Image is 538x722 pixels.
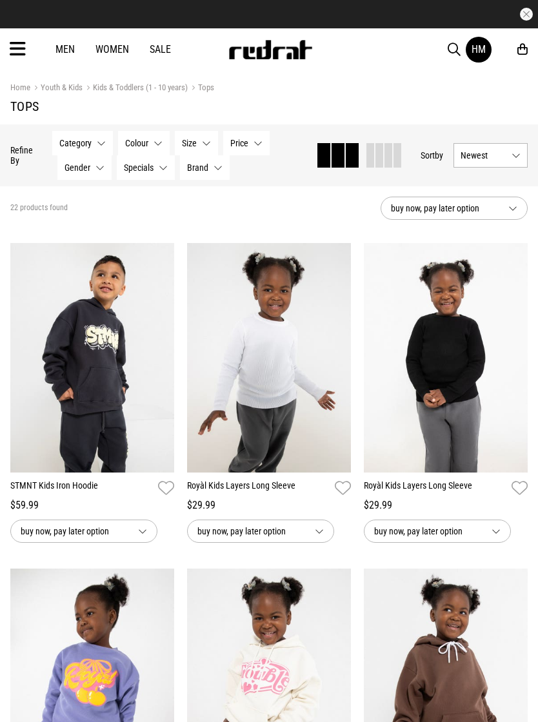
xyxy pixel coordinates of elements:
[117,155,175,180] button: Specials
[118,131,170,155] button: Colour
[10,498,174,513] div: $59.99
[461,150,506,161] span: Newest
[21,523,128,539] span: buy now, pay later option
[435,150,443,161] span: by
[180,155,230,180] button: Brand
[391,200,498,216] span: buy now, pay later option
[188,83,214,95] a: Tops
[364,479,506,498] a: Royàl Kids Layers Long Sleeve
[150,43,171,55] a: Sale
[223,131,270,155] button: Price
[95,43,129,55] a: Women
[57,155,112,180] button: Gender
[10,203,68,213] span: 22 products found
[453,143,528,168] button: Newest
[228,40,313,59] img: Redrat logo
[187,243,351,473] img: Royàl Kids Layers Long Sleeve in White
[364,498,528,513] div: $29.99
[364,520,511,543] button: buy now, pay later option
[472,43,486,55] div: HM
[52,131,113,155] button: Category
[175,131,218,155] button: Size
[10,520,157,543] button: buy now, pay later option
[10,243,174,473] img: Stmnt Kids Iron Hoodie in Grey
[187,520,334,543] button: buy now, pay later option
[125,138,148,148] span: Colour
[197,523,304,539] span: buy now, pay later option
[10,479,153,498] a: STMNT Kids Iron Hoodie
[59,138,92,148] span: Category
[83,83,188,95] a: Kids & Toddlers (1 - 10 years)
[421,148,443,163] button: Sortby
[381,197,528,220] button: buy now, pay later option
[10,145,33,166] p: Refine By
[10,83,30,92] a: Home
[172,8,366,21] iframe: Customer reviews powered by Trustpilot
[124,162,154,173] span: Specials
[30,83,83,95] a: Youth & Kids
[187,479,330,498] a: Royàl Kids Layers Long Sleeve
[65,162,90,173] span: Gender
[364,243,528,473] img: Royàl Kids Layers Long Sleeve in Black
[182,138,197,148] span: Size
[187,498,351,513] div: $29.99
[230,138,248,148] span: Price
[187,162,208,173] span: Brand
[374,523,481,539] span: buy now, pay later option
[10,99,528,114] h1: Tops
[55,43,75,55] a: Men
